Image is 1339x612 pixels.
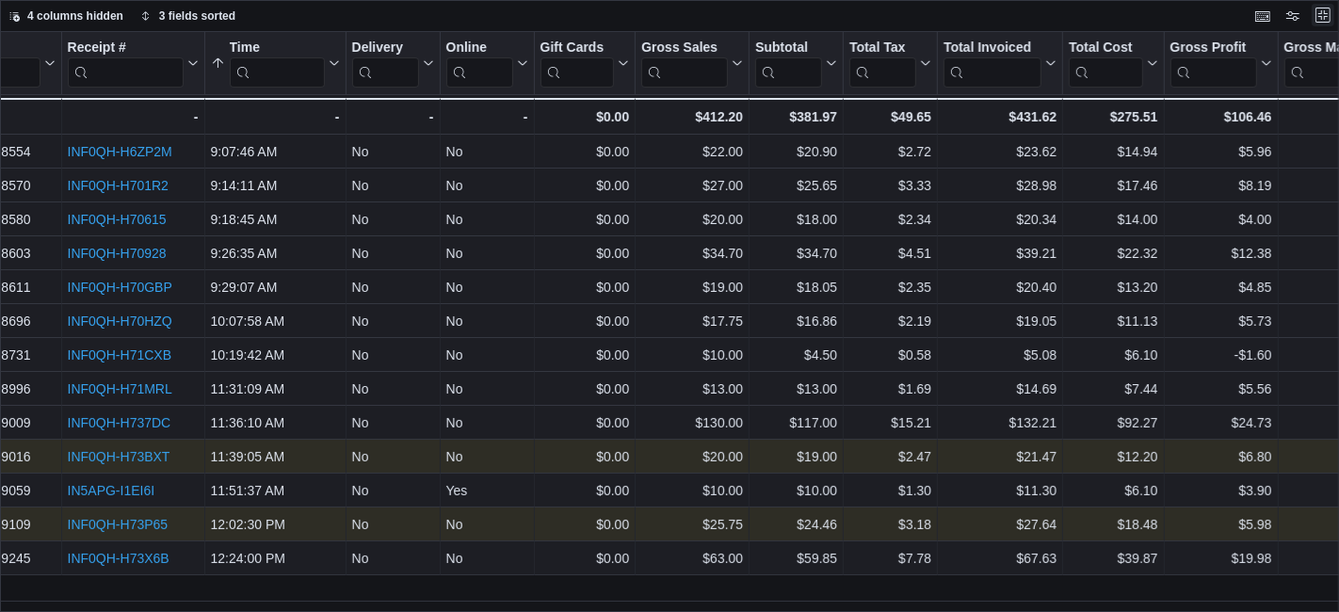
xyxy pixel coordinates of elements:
div: 9:29:07 AM [211,276,340,298]
a: INF0QH-H73BXT [68,449,170,464]
div: No [446,276,528,298]
button: Gross Profit [1170,40,1272,88]
div: Delivery [352,40,419,57]
div: No [352,547,434,570]
div: $5.98 [1170,513,1272,536]
div: $10.00 [641,479,743,502]
div: $63.00 [641,547,743,570]
div: - [352,105,434,128]
div: $19.00 [641,276,743,298]
div: No [352,276,434,298]
div: Online [446,40,513,88]
button: Total Tax [849,40,931,88]
div: $27.00 [641,174,743,197]
div: $412.20 [641,105,743,128]
div: Delivery [352,40,419,88]
div: $22.32 [1069,242,1157,265]
div: Gross Profit [1170,40,1257,88]
div: $0.00 [540,242,630,265]
button: Subtotal [755,40,837,88]
div: $381.97 [755,105,837,128]
div: $0.00 [540,513,630,536]
div: $2.72 [849,140,931,163]
div: $8.19 [1170,174,1272,197]
div: $24.73 [1170,411,1272,434]
button: Total Invoiced [944,40,1057,88]
div: $2.34 [849,208,931,231]
div: No [352,140,434,163]
div: $5.96 [1170,140,1272,163]
button: Receipt # [68,40,199,88]
div: Receipt # [68,40,184,57]
div: No [352,242,434,265]
div: $6.10 [1069,479,1157,502]
div: 9:07:46 AM [211,140,340,163]
div: $18.00 [755,208,837,231]
button: Exit fullscreen [1312,4,1334,26]
div: No [446,344,528,366]
div: $16.86 [755,310,837,332]
div: 10:19:42 AM [211,344,340,366]
div: $19.00 [755,445,837,468]
div: $13.20 [1069,276,1157,298]
div: $22.00 [641,140,743,163]
button: Delivery [352,40,434,88]
div: Gross Profit [1170,40,1257,57]
div: No [446,547,528,570]
div: Total Tax [849,40,916,57]
div: No [352,208,434,231]
div: $0.00 [540,445,630,468]
div: $6.80 [1170,445,1272,468]
div: $19.05 [944,310,1057,332]
div: 9:26:35 AM [211,242,340,265]
div: Yes [446,479,528,502]
div: No [446,513,528,536]
a: INF0QH-H71CXB [68,347,171,362]
a: INF0QH-H70928 [68,246,167,261]
div: $12.38 [1170,242,1272,265]
div: $59.85 [755,547,837,570]
span: 3 fields sorted [159,8,235,24]
div: $18.48 [1069,513,1157,536]
div: $19.98 [1170,547,1272,570]
div: $2.35 [849,276,931,298]
button: Keyboard shortcuts [1251,5,1274,27]
div: $39.87 [1069,547,1157,570]
button: 4 columns hidden [1,5,131,27]
div: No [446,310,528,332]
div: No [446,445,528,468]
div: $67.63 [944,547,1057,570]
div: $0.00 [540,140,630,163]
div: $49.65 [849,105,931,128]
div: $3.33 [849,174,931,197]
div: $4.85 [1170,276,1272,298]
div: $0.00 [540,411,630,434]
div: $20.00 [641,445,743,468]
div: No [352,411,434,434]
div: $0.00 [540,310,630,332]
div: 10:07:58 AM [211,310,340,332]
div: $0.00 [540,208,630,231]
button: Time [211,40,340,88]
div: $25.65 [755,174,837,197]
div: $0.00 [540,276,630,298]
div: $106.46 [1170,105,1272,128]
a: INF0QH-H70HZQ [68,314,172,329]
div: Subtotal [755,40,822,88]
div: Total Cost [1069,40,1142,57]
div: $117.00 [755,411,837,434]
div: No [352,174,434,197]
div: No [446,140,528,163]
div: $0.00 [540,105,630,128]
div: $14.69 [944,378,1057,400]
div: 9:14:11 AM [211,174,340,197]
div: 12:02:30 PM [211,513,340,536]
div: - [446,105,528,128]
div: $12.20 [1069,445,1157,468]
div: $13.00 [641,378,743,400]
div: $5.08 [944,344,1057,366]
a: INF0QH-H70615 [68,212,167,227]
div: Gift Cards [540,40,615,57]
a: INF0QH-H6ZP2M [68,144,172,159]
a: INF0QH-H71MRL [68,381,172,396]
